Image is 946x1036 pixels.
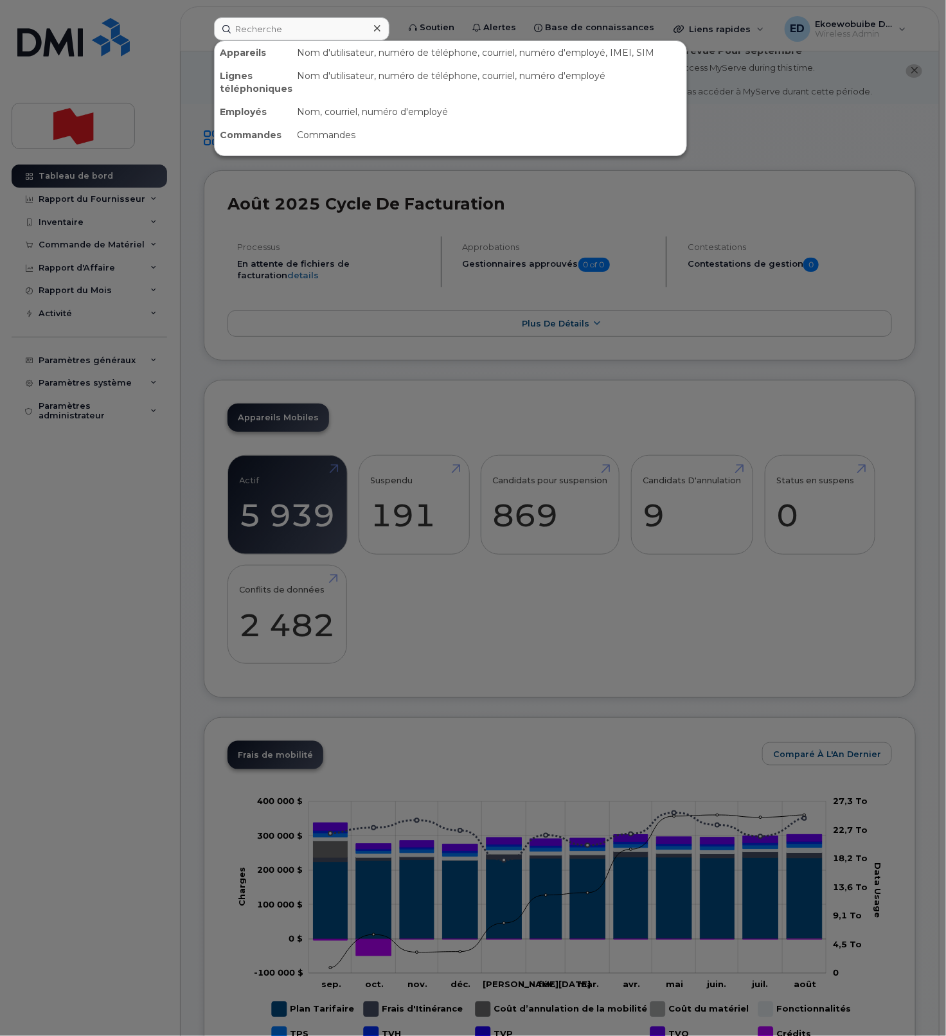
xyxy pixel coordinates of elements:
[292,64,686,100] div: Nom d'utilisateur, numéro de téléphone, courriel, numéro d'employé
[292,41,686,64] div: Nom d'utilisateur, numéro de téléphone, courriel, numéro d'employé, IMEI, SIM
[215,41,292,64] div: Appareils
[214,17,389,40] input: Recherche
[215,123,292,147] div: Commandes
[215,64,292,100] div: Lignes téléphoniques
[215,100,292,123] div: Employés
[292,123,686,147] div: Commandes
[292,100,686,123] div: Nom, courriel, numéro d'employé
